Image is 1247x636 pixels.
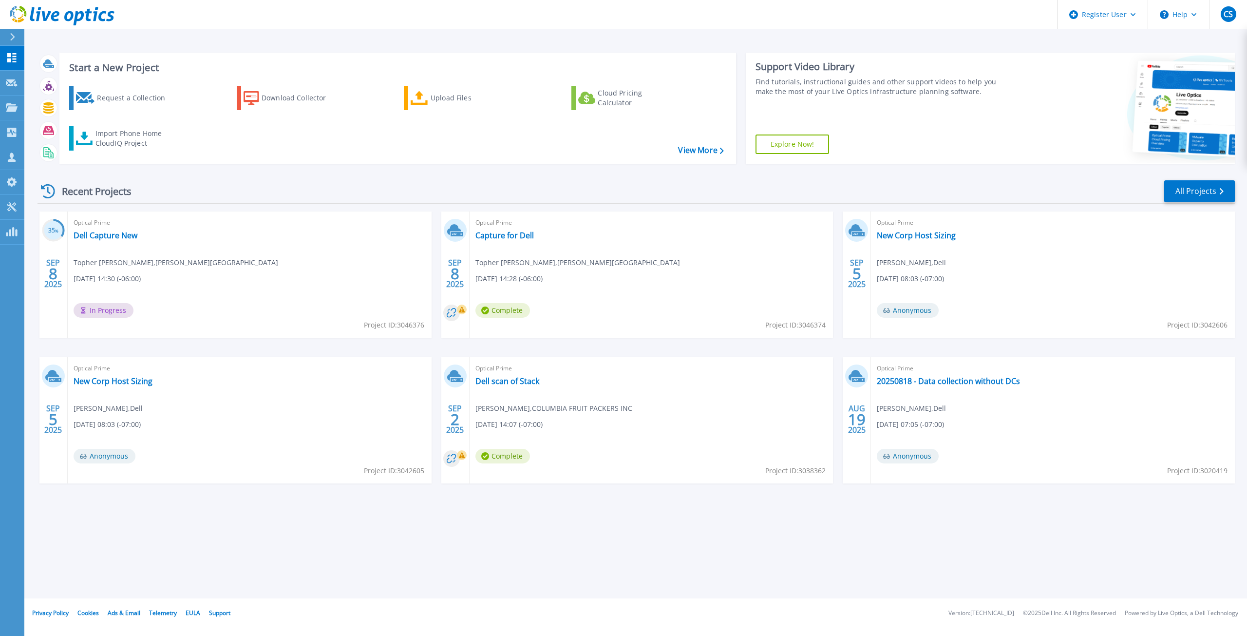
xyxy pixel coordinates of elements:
[44,256,62,291] div: SEP 2025
[877,257,946,268] span: [PERSON_NAME] , Dell
[756,60,1008,73] div: Support Video Library
[877,363,1229,374] span: Optical Prime
[877,273,944,284] span: [DATE] 08:03 (-07:00)
[49,270,57,278] span: 8
[756,77,1008,96] div: Find tutorials, instructional guides and other support videos to help you make the most of your L...
[948,610,1014,617] li: Version: [TECHNICAL_ID]
[1224,10,1233,18] span: CS
[475,363,828,374] span: Optical Prime
[852,270,861,278] span: 5
[877,231,956,240] a: New Corp Host Sizing
[237,86,345,110] a: Download Collector
[475,273,543,284] span: [DATE] 14:28 (-06:00)
[95,129,171,148] div: Import Phone Home CloudIQ Project
[108,609,140,617] a: Ads & Email
[74,376,152,386] a: New Corp Host Sizing
[571,86,680,110] a: Cloud Pricing Calculator
[32,609,69,617] a: Privacy Policy
[678,146,723,155] a: View More
[1164,180,1235,202] a: All Projects
[451,415,459,424] span: 2
[69,86,178,110] a: Request a Collection
[74,273,141,284] span: [DATE] 14:30 (-06:00)
[475,303,530,318] span: Complete
[431,88,509,108] div: Upload Files
[74,217,426,228] span: Optical Prime
[877,403,946,414] span: [PERSON_NAME] , Dell
[77,609,99,617] a: Cookies
[475,257,680,268] span: Topher [PERSON_NAME] , [PERSON_NAME][GEOGRAPHIC_DATA]
[74,403,143,414] span: [PERSON_NAME] , Dell
[475,419,543,430] span: [DATE] 14:07 (-07:00)
[55,228,58,233] span: %
[756,135,830,154] a: Explore Now!
[1125,610,1238,617] li: Powered by Live Optics, a Dell Technology
[1023,610,1116,617] li: © 2025 Dell Inc. All Rights Reserved
[404,86,512,110] a: Upload Files
[44,402,62,437] div: SEP 2025
[69,62,723,73] h3: Start a New Project
[598,88,676,108] div: Cloud Pricing Calculator
[475,231,534,240] a: Capture for Dell
[74,449,135,463] span: Anonymous
[877,419,944,430] span: [DATE] 07:05 (-07:00)
[364,465,424,476] span: Project ID: 3042605
[475,449,530,463] span: Complete
[848,415,866,424] span: 19
[74,231,137,240] a: Dell Capture New
[74,363,426,374] span: Optical Prime
[97,88,175,108] div: Request a Collection
[877,449,939,463] span: Anonymous
[74,303,133,318] span: In Progress
[49,415,57,424] span: 5
[475,376,539,386] a: Dell scan of Stack
[149,609,177,617] a: Telemetry
[262,88,340,108] div: Download Collector
[364,320,424,330] span: Project ID: 3046376
[42,225,65,236] h3: 35
[446,402,464,437] div: SEP 2025
[74,419,141,430] span: [DATE] 08:03 (-07:00)
[475,403,632,414] span: [PERSON_NAME] , COLUMBIA FRUIT PACKERS INC
[186,609,200,617] a: EULA
[848,402,866,437] div: AUG 2025
[765,465,826,476] span: Project ID: 3038362
[765,320,826,330] span: Project ID: 3046374
[446,256,464,291] div: SEP 2025
[74,257,278,268] span: Topher [PERSON_NAME] , [PERSON_NAME][GEOGRAPHIC_DATA]
[475,217,828,228] span: Optical Prime
[1167,465,1228,476] span: Project ID: 3020419
[877,217,1229,228] span: Optical Prime
[209,609,230,617] a: Support
[877,303,939,318] span: Anonymous
[451,270,459,278] span: 8
[848,256,866,291] div: SEP 2025
[38,179,145,203] div: Recent Projects
[877,376,1020,386] a: 20250818 - Data collection without DCs
[1167,320,1228,330] span: Project ID: 3042606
